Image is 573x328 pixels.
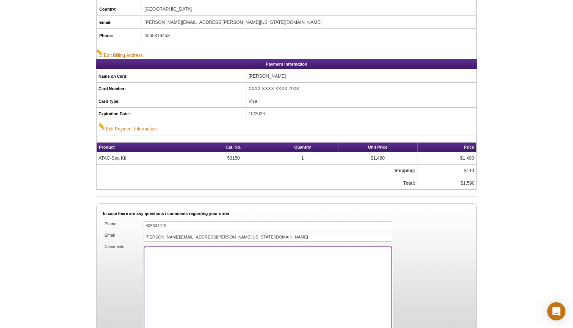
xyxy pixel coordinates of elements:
[247,95,476,108] td: Visa
[97,49,104,57] img: Edit
[418,177,476,190] td: $1,590
[338,152,418,165] td: $1,480
[267,143,338,152] th: Quantity
[99,6,139,13] h5: Country:
[96,59,477,69] h2: Payment Information
[97,152,200,165] td: ATAC-Seq Kit
[247,70,476,83] td: [PERSON_NAME]
[99,73,244,80] h5: Name on Card:
[104,233,142,238] label: Email
[403,180,415,186] strong: Total:
[104,221,142,226] label: Phone
[104,244,142,249] label: Comments
[103,210,470,217] h5: In case there are any questions / comments regarding your order
[99,19,139,26] h5: Email:
[547,302,565,320] div: Open Intercom Messenger
[338,143,418,152] th: Unit Price
[142,30,476,42] td: 4065819458‬
[99,32,139,39] h5: Phone:
[200,152,267,165] td: 53150
[418,152,476,165] td: $1,480
[247,108,476,120] td: 10/2026
[395,168,415,173] strong: Shipping:
[99,98,244,105] h5: Card Type:
[99,123,106,130] img: Edit
[99,110,244,117] h5: Expiration Date:
[418,143,476,152] th: Price
[267,152,338,165] td: 1
[247,83,476,95] td: XXXX XXXX XXXX 7903
[418,165,476,177] td: $110
[97,49,143,59] a: Edit Billing Address
[142,16,476,29] td: [PERSON_NAME][EMAIL_ADDRESS][PERSON_NAME][US_STATE][DOMAIN_NAME]
[200,143,267,152] th: Cat. No.
[99,85,244,92] h5: Card Number:
[142,3,476,16] td: [GEOGRAPHIC_DATA]
[99,123,157,132] a: Edit Payment Information
[97,143,200,152] th: Product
